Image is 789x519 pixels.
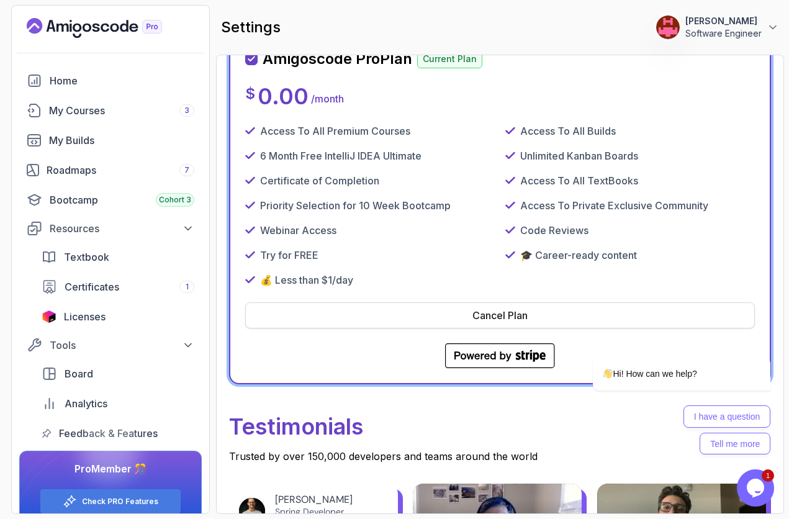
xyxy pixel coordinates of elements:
[27,18,191,38] a: Landing page
[260,198,451,213] p: Priority Selection for 10 Week Bootcamp
[260,173,379,188] p: Certificate of Completion
[47,163,194,178] div: Roadmaps
[260,223,336,238] p: Webinar Access
[65,279,119,294] span: Certificates
[263,49,412,69] h2: Amigoscode Pro Plan
[229,449,771,464] p: Trusted by over 150,000 developers and teams around the world
[656,15,779,40] button: user profile image[PERSON_NAME]Software Engineer
[65,396,107,411] span: Analytics
[19,158,202,183] a: roadmaps
[737,469,777,507] iframe: chat widget
[520,223,588,238] p: Code Reviews
[520,198,708,213] p: Access To Private Exclusive Community
[19,128,202,153] a: builds
[34,421,202,446] a: feedback
[184,106,189,115] span: 3
[186,282,189,292] span: 1
[34,245,202,269] a: textbook
[520,248,637,263] p: 🎓 Career-ready content
[685,15,762,27] p: [PERSON_NAME]
[520,124,616,138] p: Access To All Builds
[34,361,202,386] a: board
[520,148,638,163] p: Unlimited Kanban Boards
[49,103,194,118] div: My Courses
[34,391,202,416] a: analytics
[42,310,56,323] img: jetbrains icon
[260,248,318,263] p: Try for FREE
[685,27,762,40] p: Software Engineer
[553,245,777,463] iframe: chat widget
[50,221,194,236] div: Resources
[260,148,422,163] p: 6 Month Free IntelliJ IDEA Ultimate
[260,124,410,138] p: Access To All Premium Courses
[245,84,255,104] p: $
[520,173,638,188] p: Access To All TextBooks
[19,187,202,212] a: bootcamp
[82,497,158,507] a: Check PRO Features
[65,366,93,381] span: Board
[260,273,353,287] p: 💰 Less than $1/day
[34,274,202,299] a: certificates
[19,334,202,356] button: Tools
[64,250,109,264] span: Textbook
[311,91,344,106] p: / month
[34,304,202,329] a: licenses
[59,426,158,441] span: Feedback & Features
[19,68,202,93] a: home
[50,73,194,88] div: Home
[275,494,378,506] div: [PERSON_NAME]
[50,192,194,207] div: Bootcamp
[40,489,181,514] button: Check PRO Features
[19,98,202,123] a: courses
[229,404,771,449] p: Testimonials
[19,217,202,240] button: Resources
[49,133,194,148] div: My Builds
[184,165,189,175] span: 7
[64,309,106,324] span: Licenses
[417,50,482,68] p: Current Plan
[159,195,191,205] span: Cohort 3
[258,84,309,109] p: 0.00
[656,16,680,39] img: user profile image
[50,338,194,353] div: Tools
[472,308,528,323] div: Cancel Plan
[245,302,755,328] button: Cancel Plan
[221,17,281,37] h2: settings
